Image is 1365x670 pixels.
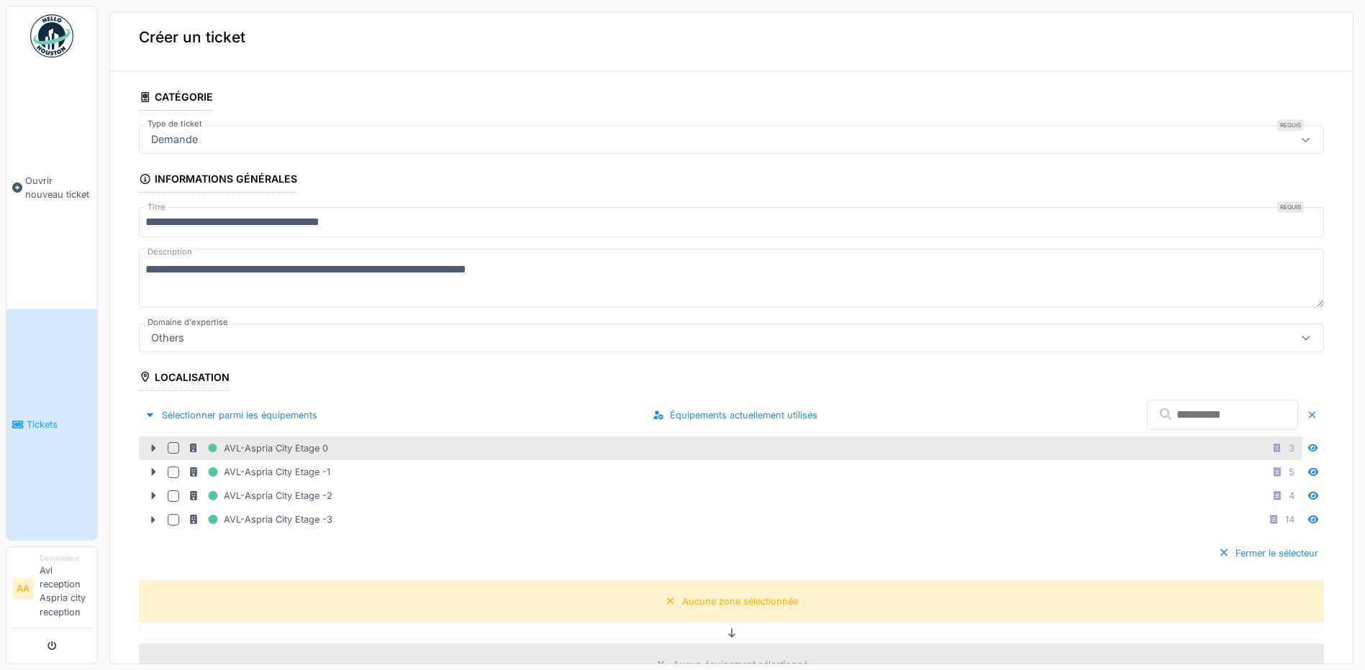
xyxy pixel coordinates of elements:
li: Avl reception Aspria city reception [40,553,91,625]
a: Ouvrir nouveau ticket [6,65,97,309]
span: Ouvrir nouveau ticket [25,174,91,201]
label: Description [145,243,195,261]
div: Équipements actuellement utilisés [647,405,823,425]
div: AVL-Aspria City Etage -2 [188,487,332,505]
div: 4 [1289,489,1294,502]
label: Type de ticket [145,118,205,130]
div: Others [145,330,190,346]
div: Requis [1277,119,1304,131]
label: Domaine d'expertise [145,316,231,329]
div: AVL-Aspria City Etage -3 [188,510,332,528]
label: Titre [145,201,168,214]
div: Demandeur [40,553,91,564]
div: 14 [1285,513,1294,526]
a: AA DemandeurAvl reception Aspria city reception [12,553,91,628]
div: Créer un ticket [110,3,1353,72]
div: Informations générales [139,168,297,193]
div: Sélectionner parmi les équipements [139,405,323,425]
span: Tickets [27,418,91,431]
div: 5 [1289,465,1294,479]
div: Requis [1277,201,1304,213]
div: Fermer le sélecteur [1212,543,1324,563]
div: Demande [145,132,204,147]
div: AVL-Aspria City Etage 0 [188,439,328,457]
div: Aucune zone sélectionnée [682,595,798,608]
img: Badge_color-CXgf-gQk.svg [30,14,73,58]
a: Tickets [6,309,97,539]
div: Localisation [139,367,230,391]
div: Catégorie [139,86,213,111]
div: AVL-Aspria City Etage -1 [188,463,330,481]
div: 3 [1289,441,1294,455]
li: AA [12,578,34,600]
